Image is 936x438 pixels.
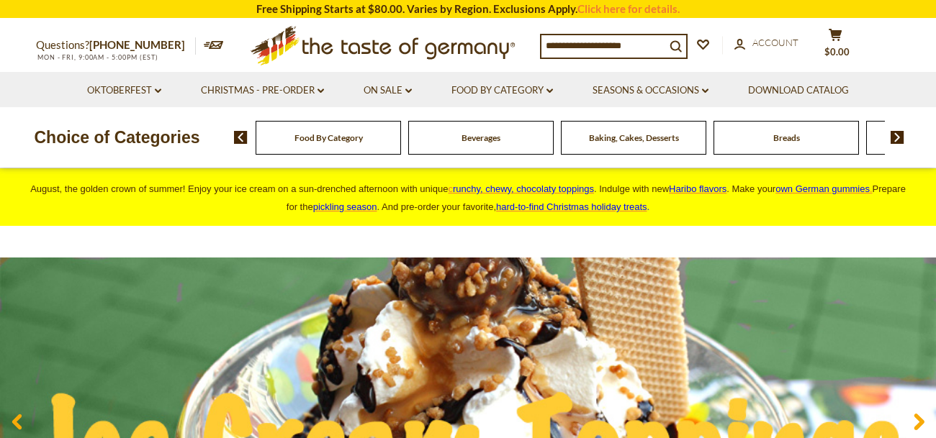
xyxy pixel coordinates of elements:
span: . [496,201,649,212]
span: MON - FRI, 9:00AM - 5:00PM (EST) [36,53,158,61]
a: Seasons & Occasions [593,83,708,99]
span: August, the golden crown of summer! Enjoy your ice cream on a sun-drenched afternoon with unique ... [30,183,906,212]
a: own German gummies. [775,183,872,194]
button: $0.00 [814,28,857,64]
a: [PHONE_NUMBER] [89,38,185,51]
a: pickling season [313,201,377,212]
a: Food By Category [294,132,363,143]
span: own German gummies [775,183,870,194]
a: Christmas - PRE-ORDER [201,83,324,99]
img: next arrow [891,131,904,144]
span: Account [752,37,798,48]
span: runchy, chewy, chocolaty toppings [453,183,594,194]
a: On Sale [364,83,412,99]
a: Haribo flavors [669,183,726,194]
a: Baking, Cakes, Desserts [589,132,679,143]
a: Download Catalog [748,83,849,99]
a: Beverages [462,132,500,143]
a: hard-to-find Christmas holiday treats [496,201,647,212]
a: Food By Category [451,83,553,99]
a: Account [734,35,798,51]
img: previous arrow [234,131,248,144]
a: crunchy, chewy, chocolaty toppings [448,183,594,194]
p: Questions? [36,36,196,55]
a: Oktoberfest [87,83,161,99]
span: $0.00 [824,46,850,58]
a: Breads [773,132,800,143]
a: Click here for details. [577,2,680,15]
